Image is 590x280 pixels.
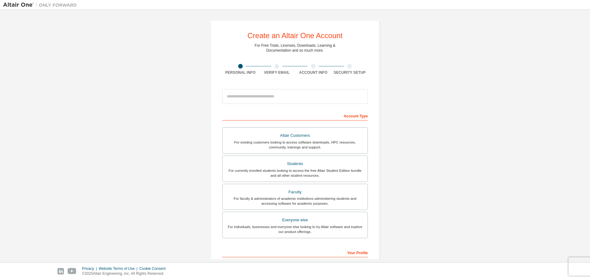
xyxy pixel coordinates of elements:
div: For currently enrolled students looking to access the free Altair Student Edition bundle and all ... [226,168,364,178]
div: Account Type [222,111,368,120]
div: Account Info [295,70,332,75]
div: Altair Customers [226,131,364,140]
div: Website Terms of Use [99,266,139,271]
div: Verify Email [259,70,295,75]
div: For faculty & administrators of academic institutions administering students and accessing softwa... [226,196,364,206]
p: © 2025 Altair Engineering, Inc. All Rights Reserved. [82,271,169,276]
img: Altair One [3,2,80,8]
img: youtube.svg [68,268,77,274]
div: Create an Altair One Account [247,32,343,39]
div: Cookie Consent [139,266,169,271]
div: Your Profile [222,247,368,257]
div: Faculty [226,188,364,196]
div: For existing customers looking to access software downloads, HPC resources, community, trainings ... [226,140,364,150]
img: linkedin.svg [57,268,64,274]
div: Security Setup [332,70,368,75]
div: For Free Trials, Licenses, Downloads, Learning & Documentation and so much more. [255,43,336,53]
div: Everyone else [226,216,364,224]
div: Personal Info [222,70,259,75]
div: Students [226,160,364,168]
div: For individuals, businesses and everyone else looking to try Altair software and explore our prod... [226,224,364,234]
div: Privacy [82,266,99,271]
